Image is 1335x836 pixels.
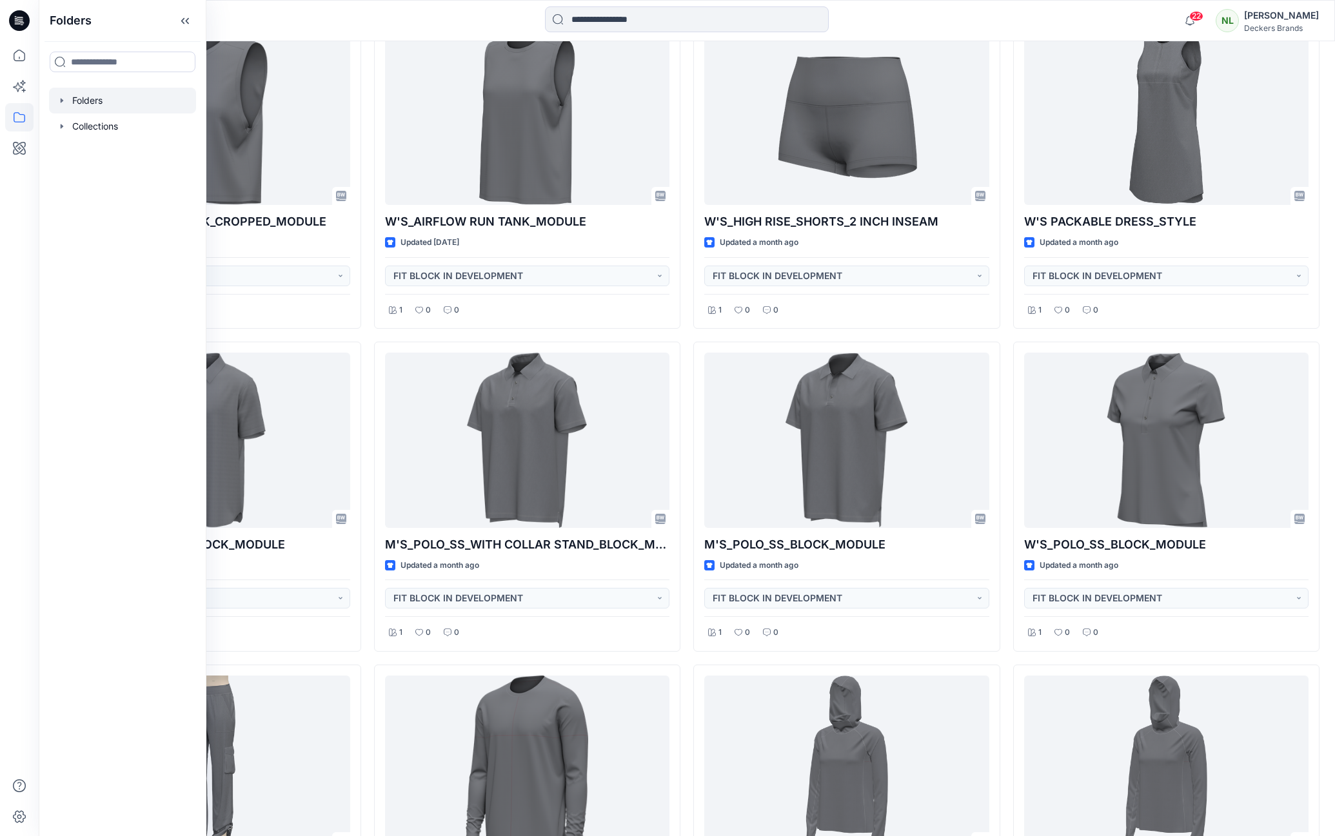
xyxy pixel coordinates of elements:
p: 0 [745,626,750,639]
p: Updated [DATE] [400,236,459,249]
a: W'S_POLO_SS_BLOCK_MODULE [1024,353,1309,527]
p: 1 [399,626,402,639]
a: W'S_AIRFLOW RUN TANK_CROPPED_MODULE [65,30,350,205]
a: M'S_POLO_SS_BLOCK_MODULE [704,353,989,527]
p: 0 [454,304,459,317]
p: 1 [1038,304,1042,317]
p: 0 [745,304,750,317]
a: M'S_BUTTON DOWN_BLOCK_MODULE [65,353,350,527]
p: 0 [773,626,778,639]
span: 22 [1189,11,1203,21]
p: 1 [718,626,722,639]
p: 0 [454,626,459,639]
div: Deckers Brands [1244,23,1319,33]
a: W'S PACKABLE DRESS_STYLE [1024,30,1309,205]
p: M'S_POLO_SS_WITH COLLAR STAND_BLOCK_MODULE [385,536,670,554]
a: W'S_AIRFLOW RUN TANK_MODULE [385,30,670,205]
p: 0 [773,304,778,317]
p: Updated a month ago [400,559,479,572]
p: 0 [1093,304,1098,317]
p: M'S_BUTTON DOWN_BLOCK_MODULE [65,536,350,554]
p: Updated a month ago [720,559,798,572]
p: W'S_AIRFLOW RUN TANK_MODULE [385,213,670,231]
p: Updated a month ago [720,236,798,249]
a: M'S_POLO_SS_WITH COLLAR STAND_BLOCK_MODULE [385,353,670,527]
p: W'S PACKABLE DRESS_STYLE [1024,213,1309,231]
p: 0 [1065,304,1070,317]
p: W'S_AIRFLOW RUN TANK_CROPPED_MODULE [65,213,350,231]
p: M'S_POLO_SS_BLOCK_MODULE [704,536,989,554]
p: 0 [426,626,431,639]
a: W'S_HIGH RISE_SHORTS_2 INCH INSEAM [704,30,989,205]
p: Updated a month ago [1040,559,1118,572]
p: 1 [718,304,722,317]
div: NL [1216,9,1239,32]
p: W'S_HIGH RISE_SHORTS_2 INCH INSEAM [704,213,989,231]
p: W'S_POLO_SS_BLOCK_MODULE [1024,536,1309,554]
p: 0 [426,304,431,317]
p: 1 [399,304,402,317]
p: Updated a month ago [1040,236,1118,249]
p: 1 [1038,626,1042,639]
p: 0 [1093,626,1098,639]
p: 0 [1065,626,1070,639]
div: [PERSON_NAME] [1244,8,1319,23]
